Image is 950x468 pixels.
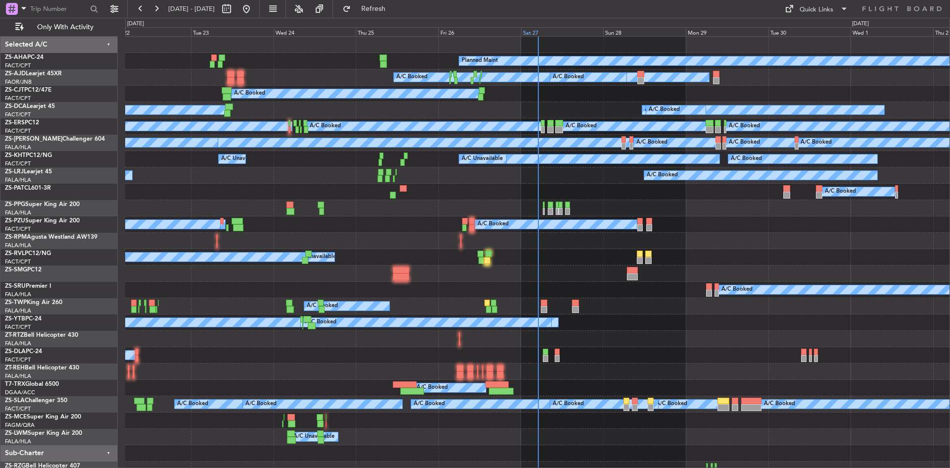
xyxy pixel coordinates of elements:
[307,299,338,313] div: A/C Booked
[5,421,35,429] a: FAGM/QRA
[396,70,427,85] div: A/C Booked
[191,27,274,36] div: Tue 23
[647,168,678,183] div: A/C Booked
[5,291,31,298] a: FALA/HLA
[686,27,768,36] div: Mon 29
[5,234,27,240] span: ZS-RPM
[5,398,25,404] span: ZS-SLA
[5,414,27,420] span: ZS-MCE
[5,267,42,273] a: ZS-SMGPC12
[731,152,762,166] div: A/C Booked
[221,152,262,166] div: A/C Unavailable
[5,251,51,257] a: ZS-RVLPC12/NG
[5,405,31,413] a: FACT/CPT
[5,71,62,77] a: ZS-AJDLearjet 45XR
[5,316,25,322] span: ZS-YTB
[5,356,31,364] a: FACT/CPT
[5,144,31,151] a: FALA/HLA
[5,372,31,380] a: FALA/HLA
[310,119,341,134] div: A/C Booked
[5,209,31,216] a: FALA/HLA
[5,300,62,306] a: ZS-TWPKing Air 260
[5,160,31,167] a: FACT/CPT
[553,70,584,85] div: A/C Booked
[5,54,44,60] a: ZS-AHAPC-24
[656,397,687,412] div: A/C Booked
[177,397,208,412] div: A/C Booked
[5,153,26,158] span: ZS-KHT
[721,282,753,297] div: A/C Booked
[768,27,851,36] div: Tue 30
[127,20,144,28] div: [DATE]
[5,283,51,289] a: ZS-SRUPremier I
[356,27,438,36] div: Thu 25
[26,24,104,31] span: Only With Activity
[603,27,686,36] div: Sun 28
[729,119,760,134] div: A/C Booked
[5,381,59,387] a: T7-TRXGlobal 6500
[305,315,336,330] div: A/C Booked
[780,1,853,17] button: Quick Links
[5,389,35,396] a: DGAA/ACC
[5,136,62,142] span: ZS-[PERSON_NAME]
[5,120,25,126] span: ZS-ERS
[5,218,25,224] span: ZS-PZU
[5,169,52,175] a: ZS-LRJLearjet 45
[5,95,31,102] a: FACT/CPT
[11,19,107,35] button: Only With Activity
[5,340,31,347] a: FALA/HLA
[109,27,191,36] div: Mon 22
[5,316,42,322] a: ZS-YTBPC-24
[5,323,31,331] a: FACT/CPT
[5,185,51,191] a: ZS-PATCL601-3R
[5,176,31,184] a: FALA/HLA
[5,365,25,371] span: ZT-REH
[293,429,334,444] div: A/C Unavailable
[5,127,31,135] a: FACT/CPT
[5,267,27,273] span: ZS-SMG
[168,4,215,13] span: [DATE] - [DATE]
[274,27,356,36] div: Wed 24
[5,381,25,387] span: T7-TRX
[5,300,27,306] span: ZS-TWP
[5,202,25,208] span: ZS-PPG
[5,283,26,289] span: ZS-SRU
[5,414,81,420] a: ZS-MCESuper King Air 200
[851,27,933,36] div: Wed 1
[800,5,833,15] div: Quick Links
[553,397,584,412] div: A/C Booked
[645,103,676,117] div: A/C Booked
[5,202,80,208] a: ZS-PPGSuper King Air 200
[5,398,67,404] a: ZS-SLAChallenger 350
[477,217,509,232] div: A/C Booked
[5,87,51,93] a: ZS-CJTPC12/47E
[234,86,265,101] div: A/C Booked
[414,397,445,412] div: A/C Booked
[5,78,32,86] a: FAOR/JNB
[5,258,31,265] a: FACT/CPT
[5,62,31,69] a: FACT/CPT
[566,119,597,134] div: A/C Booked
[417,380,448,395] div: A/C Booked
[5,430,28,436] span: ZS-LWM
[5,218,80,224] a: ZS-PZUSuper King Air 200
[852,20,869,28] div: [DATE]
[636,135,667,150] div: A/C Booked
[649,103,680,117] div: A/C Booked
[5,349,26,355] span: ZS-DLA
[5,87,24,93] span: ZS-CJT
[438,27,521,36] div: Fri 26
[5,349,42,355] a: ZS-DLAPC-24
[5,225,31,233] a: FACT/CPT
[5,104,27,109] span: ZS-DCA
[5,332,24,338] span: ZT-RTZ
[5,111,31,118] a: FACT/CPT
[5,136,105,142] a: ZS-[PERSON_NAME]Challenger 604
[353,5,394,12] span: Refresh
[521,27,604,36] div: Sat 27
[5,169,24,175] span: ZS-LRJ
[825,184,856,199] div: A/C Booked
[5,71,26,77] span: ZS-AJD
[5,234,97,240] a: ZS-RPMAgusta Westland AW139
[5,365,79,371] a: ZT-REHBell Helicopter 430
